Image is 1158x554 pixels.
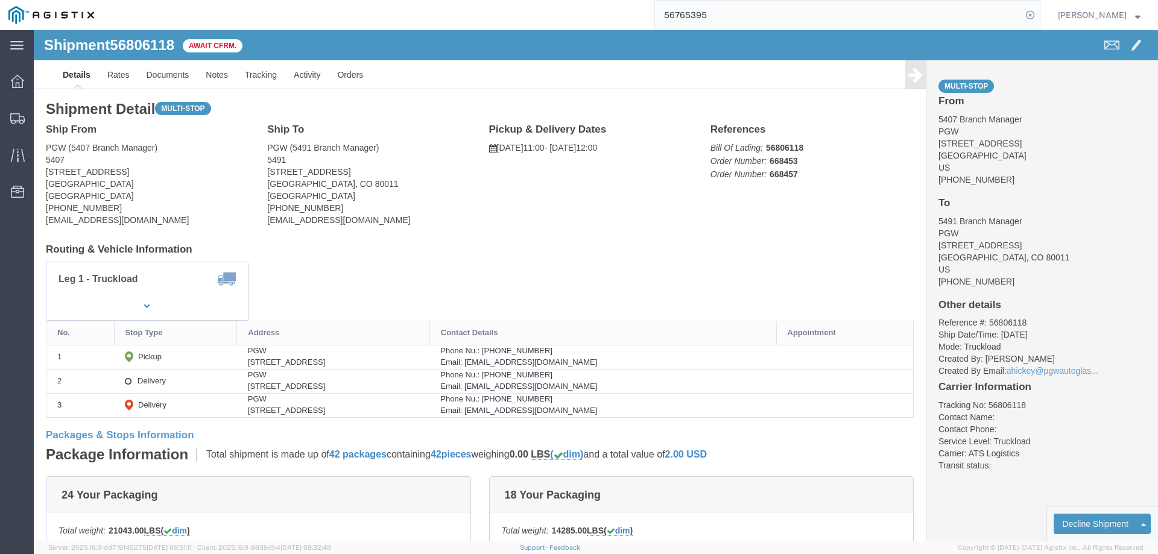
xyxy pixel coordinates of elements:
button: [PERSON_NAME] [1057,8,1141,22]
img: logo [8,6,94,24]
span: [DATE] 09:51:11 [147,544,192,551]
span: Client: 2025.18.0-9839db4 [197,544,331,551]
span: Jesse Jordan [1058,8,1127,22]
iframe: FS Legacy Container [34,30,1158,541]
input: Search for shipment number, reference number [655,1,1022,30]
a: Support [520,544,550,551]
a: Feedback [549,544,580,551]
span: Copyright © [DATE]-[DATE] Agistix Inc., All Rights Reserved [958,543,1144,553]
span: [DATE] 09:32:48 [280,544,331,551]
span: Server: 2025.18.0-dd719145275 [48,544,192,551]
